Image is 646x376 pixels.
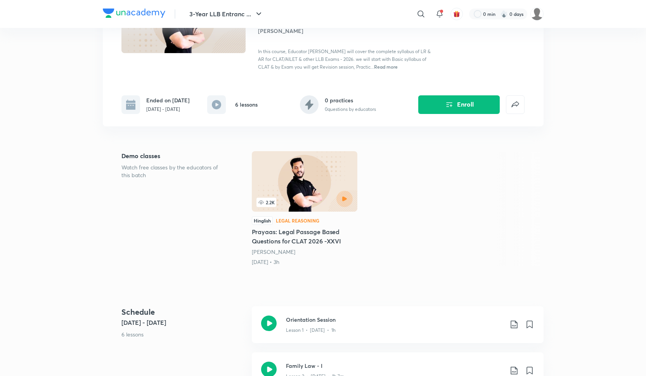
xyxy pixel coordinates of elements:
h5: [DATE] - [DATE] [121,318,246,327]
a: [PERSON_NAME] [252,248,295,255]
h6: Ended on [DATE] [146,96,190,104]
div: Legal Reasoning [276,218,319,223]
span: 2.2K [256,198,276,207]
button: false [506,95,525,114]
h4: Schedule [121,306,246,318]
span: In this course, Educator [PERSON_NAME] will cover the complete syllabus of LR & AR for CLAT/AILET... [258,48,431,70]
a: Prayaas: Legal Passage Based Questions for CLAT 2026 -XXVI [252,151,357,266]
img: streak [500,10,508,18]
div: Hinglish [252,216,273,225]
div: Aditya Rai [252,248,357,256]
span: Read more [374,64,398,70]
button: avatar [450,8,463,20]
h6: 6 lessons [235,100,258,109]
h3: Family Law - I [286,362,503,370]
h4: [PERSON_NAME] [258,27,432,35]
p: 6 lessons [121,330,246,338]
p: Lesson 1 • [DATE] • 1h [286,327,336,334]
p: 0 questions by educators [325,106,376,113]
h6: 0 practices [325,96,376,104]
h3: Orientation Session [286,316,503,324]
h5: Demo classes [121,151,227,160]
a: Orientation SessionLesson 1 • [DATE] • 1h [252,306,544,352]
img: avatar [453,10,460,17]
a: Company Logo [103,9,165,20]
p: Watch free classes by the educators of this batch [121,164,227,179]
button: 3-Year LLB Entranc ... [185,6,268,22]
p: [DATE] - [DATE] [146,106,190,113]
img: Samridhya Pal [530,7,544,21]
div: 17th Jun • 3h [252,258,357,266]
a: 2.2KHinglishLegal ReasoningPrayaas: Legal Passage Based Questions for CLAT 2026 -XXVI[PERSON_NAME... [252,151,357,266]
button: Enroll [418,95,500,114]
h5: Prayaas: Legal Passage Based Questions for CLAT 2026 -XXVI [252,227,357,246]
img: Company Logo [103,9,165,18]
